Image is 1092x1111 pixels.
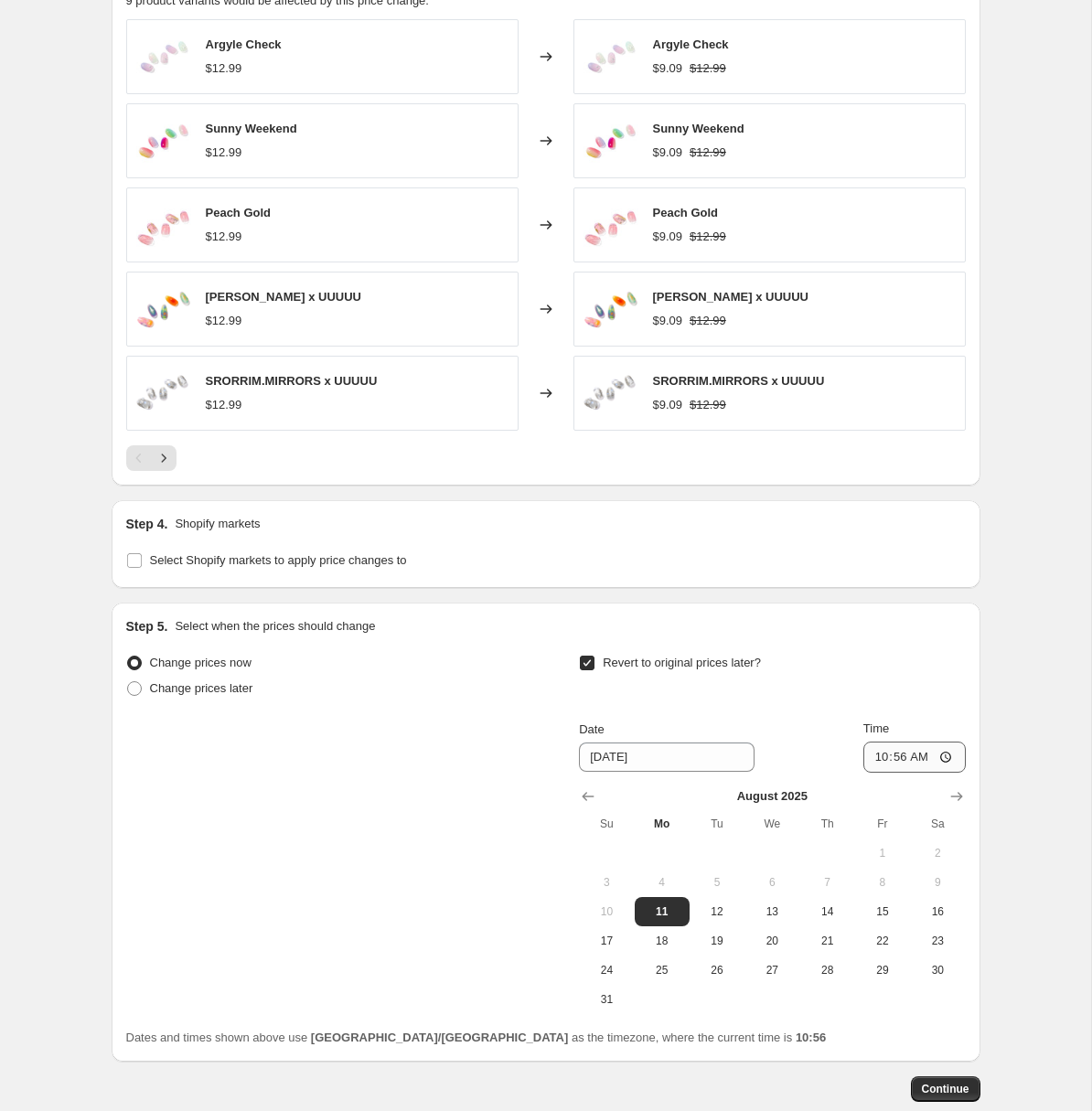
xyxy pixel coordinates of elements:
button: Saturday August 2 2025 [910,839,965,868]
span: $9.09 [653,314,683,327]
b: 10:56 [796,1031,826,1044]
span: Date [579,722,604,736]
span: $12.99 [690,230,726,243]
p: Shopify markets [175,515,260,533]
img: UGN111srorrim.mirrors_TIP_80x.png [583,366,638,421]
button: Saturday August 9 2025 [910,868,965,897]
button: Friday August 15 2025 [855,897,910,926]
img: argyle_check_tip_80x.jpg [136,29,191,84]
span: 18 [642,934,682,948]
span: Peach Gold [653,206,719,219]
button: Show next month, September 2025 [944,784,969,809]
span: $12.99 [206,398,242,411]
span: Fr [862,817,903,831]
img: UGN062Sunnyweekend_11_80x.jpg [136,113,191,168]
button: Wednesday August 13 2025 [744,897,799,926]
span: Tu [697,817,737,831]
button: Saturday August 23 2025 [910,926,965,956]
button: Continue [911,1076,980,1102]
button: Monday August 25 2025 [635,956,690,985]
img: UGN062Sunnyweekend_11_80x.jpg [583,113,638,168]
span: $9.09 [653,230,683,243]
button: Thursday August 28 2025 [799,956,854,985]
button: Saturday August 30 2025 [910,956,965,985]
b: [GEOGRAPHIC_DATA]/[GEOGRAPHIC_DATA] [311,1031,568,1044]
span: Sa [917,817,958,831]
img: UGN014_Peach_Gold_tip_80x.jpg [136,198,191,252]
button: Friday August 29 2025 [855,956,910,985]
span: $9.09 [653,145,683,159]
span: 10 [586,904,626,919]
span: 14 [807,904,847,919]
span: [PERSON_NAME] x UUUUU [206,290,361,304]
span: $12.99 [206,230,242,243]
th: Thursday [799,809,854,839]
span: Time [863,721,889,735]
span: Select Shopify markets to apply price changes to [150,553,407,567]
h2: Step 5. [126,617,168,636]
p: Select when the prices should change [175,617,375,636]
button: Sunday August 24 2025 [579,956,634,985]
span: $12.99 [690,61,726,75]
button: Wednesday August 27 2025 [744,956,799,985]
span: 4 [642,875,682,890]
span: 8 [862,875,903,890]
button: Monday August 4 2025 [635,868,690,897]
span: 16 [917,904,958,919]
button: Thursday August 14 2025 [799,897,854,926]
span: 29 [862,963,903,977]
span: 27 [752,963,792,977]
button: Today Monday August 11 2025 [635,897,690,926]
span: 20 [752,934,792,948]
span: 21 [807,934,847,948]
span: Continue [922,1082,969,1096]
button: Sunday August 17 2025 [579,926,634,956]
span: 11 [642,904,682,919]
button: Tuesday August 26 2025 [690,956,744,985]
span: SRORRIM.MIRRORS x UUUUU [653,374,825,388]
button: Sunday August 10 2025 [579,897,634,926]
span: 23 [917,934,958,948]
span: 19 [697,934,737,948]
input: 8/11/2025 [579,742,755,772]
button: Wednesday August 20 2025 [744,926,799,956]
span: $12.99 [690,398,726,411]
span: Argyle Check [206,37,282,51]
span: 25 [642,963,682,977]
span: $12.99 [206,314,242,327]
th: Saturday [910,809,965,839]
span: Su [586,817,626,831]
th: Tuesday [690,809,744,839]
th: Wednesday [744,809,799,839]
span: 6 [752,875,792,890]
span: 15 [862,904,903,919]
button: Friday August 1 2025 [855,839,910,868]
span: 7 [807,875,847,890]
span: 17 [586,934,626,948]
span: 24 [586,963,626,977]
span: 28 [807,963,847,977]
span: Peach Gold [206,206,272,219]
span: 3 [586,875,626,890]
button: Thursday August 7 2025 [799,868,854,897]
button: Saturday August 16 2025 [910,897,965,926]
span: $9.09 [653,61,683,75]
span: Mo [642,817,682,831]
span: $9.09 [653,398,683,411]
span: $12.99 [206,61,242,75]
span: Th [807,817,847,831]
img: Minseok-Choi_80x.png [583,282,638,337]
span: 9 [917,875,958,890]
span: 26 [697,963,737,977]
img: Minseok-Choi_80x.png [136,282,191,337]
img: UGN014_Peach_Gold_tip_80x.jpg [583,198,638,252]
span: $12.99 [690,314,726,327]
span: Change prices later [150,681,253,695]
span: 1 [862,846,903,860]
span: 13 [752,904,792,919]
button: Tuesday August 5 2025 [690,868,744,897]
span: 22 [862,934,903,948]
span: We [752,817,792,831]
button: Wednesday August 6 2025 [744,868,799,897]
button: Thursday August 21 2025 [799,926,854,956]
